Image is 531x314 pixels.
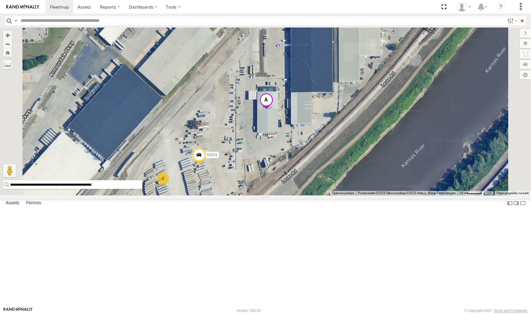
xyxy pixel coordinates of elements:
[3,48,12,57] button: Zoom Home
[455,2,473,12] div: Miky Transport
[507,199,513,208] label: Dock Summary Table to the Left
[3,199,22,208] label: Assets
[23,199,44,208] label: Fences
[513,199,520,208] label: Dock Summary Table to the Right
[520,71,531,79] label: Map Settings
[13,16,18,25] label: Search Query
[494,309,528,313] a: Terms and Conditions
[358,191,456,195] span: Podaci karte ©2025 Slikovni prikaz ©2025 Airbus, Maxar Technologies
[3,31,12,40] button: Zoom in
[3,164,16,177] button: Povucite Pegmana na kartu da biste otvorili Street View
[505,16,519,25] label: Search Filter Options
[458,191,484,195] button: Mjerilo karte: 20 m naprema 43 piksela
[465,309,528,313] div: © Copyright 2025 -
[487,192,492,194] a: Uvjeti (otvara se u novoj kartici)
[332,191,354,195] button: Tipkovni prečaci
[6,5,39,9] img: rand-logo.svg
[3,40,12,48] button: Zoom out
[3,60,12,69] label: Measure
[157,172,169,185] div: 2
[496,2,506,12] i: ?
[207,153,218,157] span: 53231
[460,191,467,195] span: 20 m
[497,191,529,195] a: Prijavi pogrešku na karti
[237,309,261,313] div: Version: 306.00
[3,308,33,314] a: Visit our Website
[520,199,526,208] label: Hide Summary Table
